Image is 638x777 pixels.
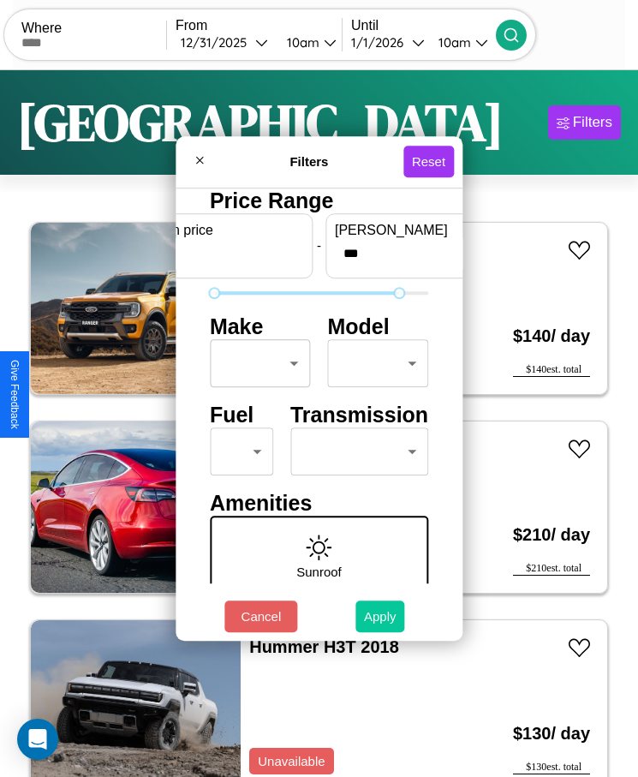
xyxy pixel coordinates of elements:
h1: [GEOGRAPHIC_DATA] [17,87,504,158]
h4: Fuel [210,403,273,427]
div: 1 / 1 / 2026 [351,34,412,51]
p: - [317,234,321,257]
h3: $ 130 / day [513,707,590,761]
div: $ 130 est. total [513,761,590,774]
p: Sunroof [296,560,342,583]
h3: $ 140 / day [513,309,590,363]
button: 10am [273,33,342,51]
div: Give Feedback [9,360,21,429]
h4: Model [328,314,429,339]
p: Unavailable [258,750,325,773]
button: 12/31/2025 [176,33,273,51]
h3: $ 210 / day [513,508,590,562]
div: $ 210 est. total [513,562,590,576]
a: Hummer H3T 2018 [249,637,399,656]
label: [PERSON_NAME] [335,223,480,238]
button: Reset [403,146,454,177]
div: 10am [430,34,475,51]
button: 10am [425,33,496,51]
label: Where [21,21,166,36]
h4: Transmission [290,403,428,427]
button: Cancel [224,601,297,632]
div: Open Intercom Messenger [17,719,58,760]
div: 12 / 31 / 2025 [181,34,255,51]
label: Until [351,18,496,33]
label: From [176,18,342,33]
h4: Amenities [210,491,428,516]
div: $ 140 est. total [513,363,590,377]
label: min price [158,223,303,238]
h4: Make [210,314,311,339]
button: Apply [355,601,405,632]
div: Filters [573,114,612,131]
h4: Filters [215,154,403,169]
button: Filters [548,105,621,140]
div: 10am [278,34,324,51]
h4: Price Range [210,188,428,213]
